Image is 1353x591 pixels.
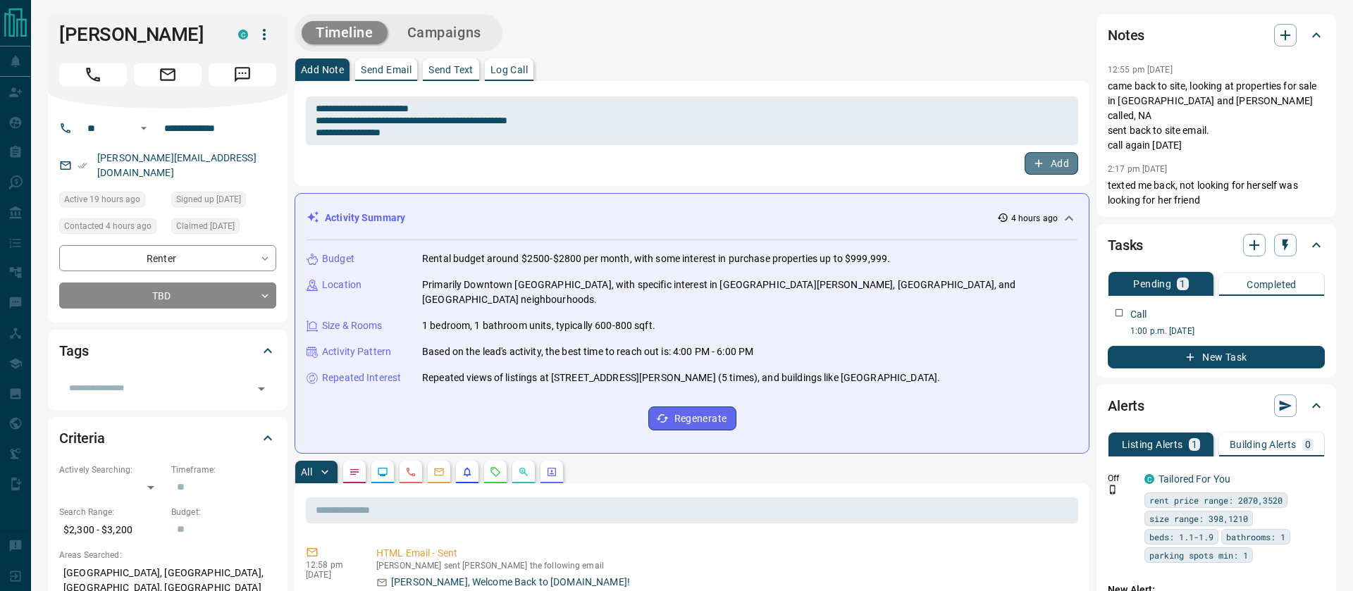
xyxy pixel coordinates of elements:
span: beds: 1.1-1.9 [1149,530,1213,544]
button: Add [1025,152,1078,175]
p: 1:00 p.m. [DATE] [1130,325,1325,337]
button: Campaigns [393,21,495,44]
button: Open [135,120,152,137]
p: 1 [1192,440,1197,449]
div: Alerts [1108,389,1325,423]
svg: Listing Alerts [462,466,473,478]
svg: Emails [433,466,445,478]
p: Log Call [490,65,528,75]
div: Tasks [1108,228,1325,262]
div: Renter [59,245,276,271]
svg: Notes [349,466,360,478]
svg: Calls [405,466,416,478]
span: Active 19 hours ago [64,192,140,206]
p: Search Range: [59,506,164,518]
div: Tue Sep 19 2023 [171,192,276,211]
p: Off [1108,472,1136,485]
span: bathrooms: 1 [1226,530,1285,544]
p: Activity Summary [325,211,405,225]
p: Activity Pattern [322,344,391,359]
p: Timeframe: [171,464,276,476]
p: Listing Alerts [1122,440,1183,449]
button: Regenerate [648,406,736,430]
span: size range: 398,1210 [1149,511,1248,525]
p: Repeated views of listings at [STREET_ADDRESS][PERSON_NAME] (5 times), and buildings like [GEOGRA... [422,371,940,385]
div: Tue Sep 16 2025 [59,218,164,238]
p: 12:55 pm [DATE] [1108,65,1173,75]
span: Call [59,63,127,86]
div: Tags [59,334,276,368]
p: HTML Email - Sent [376,546,1073,561]
p: Areas Searched: [59,549,276,561]
div: Notes [1108,18,1325,52]
p: Building Alerts [1230,440,1297,449]
div: TBD [59,282,276,309]
span: Email [134,63,202,86]
h2: Notes [1108,24,1144,46]
p: Completed [1247,280,1297,290]
h1: [PERSON_NAME] [59,23,217,46]
div: Activity Summary4 hours ago [307,205,1077,231]
span: Message [209,63,276,86]
p: Repeated Interest [322,371,401,385]
p: [PERSON_NAME], Welcome Back to [DOMAIN_NAME]! [391,575,630,590]
h2: Alerts [1108,394,1144,417]
p: Primarily Downtown [GEOGRAPHIC_DATA], with specific interest in [GEOGRAPHIC_DATA][PERSON_NAME], [... [422,278,1077,307]
span: rent price range: 2070,3520 [1149,493,1283,507]
p: Budget [322,251,354,266]
a: Tailored For You [1159,473,1230,485]
p: Pending [1133,279,1171,289]
svg: Opportunities [518,466,529,478]
h2: Criteria [59,427,105,449]
svg: Agent Actions [546,466,557,478]
p: 0 [1305,440,1311,449]
a: [PERSON_NAME][EMAIL_ADDRESS][DOMAIN_NAME] [97,152,257,178]
div: Criteria [59,421,276,455]
span: Contacted 4 hours ago [64,219,152,233]
p: Based on the lead's activity, the best time to reach out is: 4:00 PM - 6:00 PM [422,344,753,359]
div: condos.ca [238,30,248,39]
p: [PERSON_NAME] sent [PERSON_NAME] the following email [376,561,1073,571]
p: Send Text [428,65,474,75]
svg: Push Notification Only [1108,485,1118,494]
p: 12:58 pm [306,560,355,570]
p: Call [1130,307,1147,322]
p: [DATE] [306,570,355,580]
h2: Tags [59,340,88,362]
button: New Task [1108,346,1325,368]
div: condos.ca [1144,474,1154,484]
p: Location [322,278,362,292]
span: Claimed [DATE] [176,219,235,233]
p: 1 bedroom, 1 bathroom units, typically 600-800 sqft. [422,318,655,333]
p: $2,300 - $3,200 [59,518,164,542]
p: Budget: [171,506,276,518]
p: came back to site, looking at properties for sale in [GEOGRAPHIC_DATA] and [PERSON_NAME] called, ... [1108,79,1325,153]
p: Size & Rooms [322,318,383,333]
p: Actively Searching: [59,464,164,476]
h2: Tasks [1108,234,1143,256]
svg: Lead Browsing Activity [377,466,388,478]
p: texted me back, not looking for herself was looking for her friend [1108,178,1325,208]
p: Send Email [361,65,412,75]
span: parking spots min: 1 [1149,548,1248,562]
div: Mon Sep 15 2025 [59,192,164,211]
svg: Email Verified [78,161,87,170]
p: Add Note [301,65,344,75]
p: 4 hours ago [1011,212,1058,225]
svg: Requests [490,466,501,478]
div: Tue Sep 19 2023 [171,218,276,238]
p: Rental budget around $2500-$2800 per month, with some interest in purchase properties up to $999,... [422,251,890,266]
p: All [301,467,312,477]
span: Signed up [DATE] [176,192,241,206]
p: 2:17 pm [DATE] [1108,164,1168,174]
p: 1 [1180,279,1185,289]
button: Timeline [302,21,388,44]
button: Open [252,379,271,399]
